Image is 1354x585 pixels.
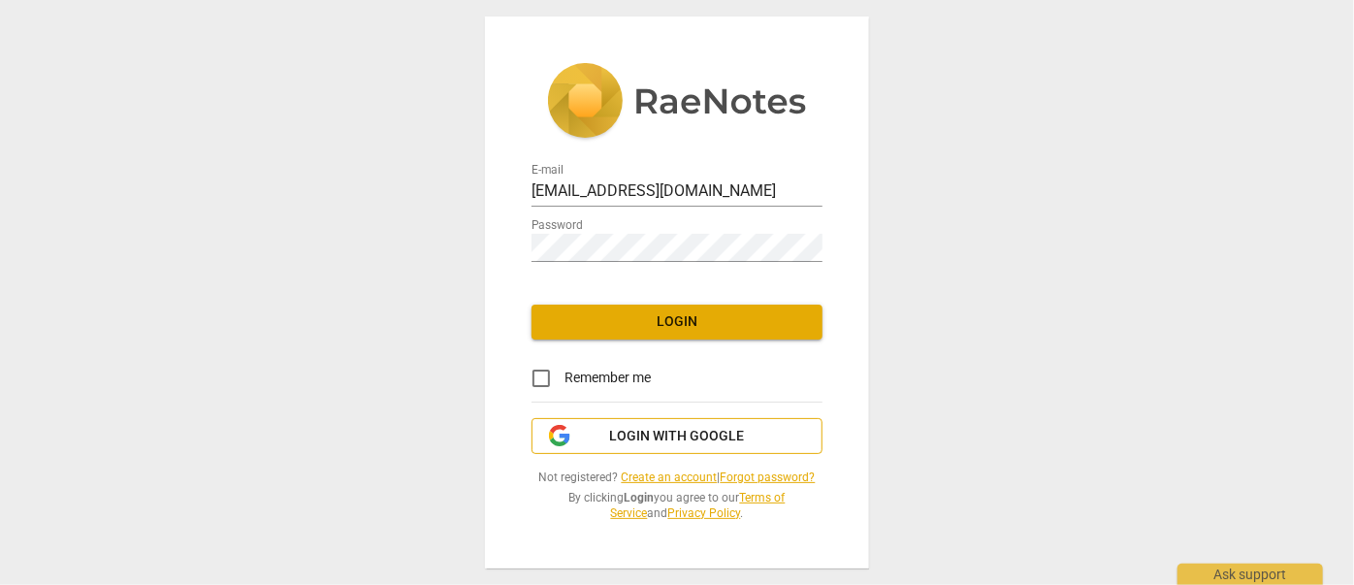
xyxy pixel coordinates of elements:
span: Remember me [564,368,651,388]
span: By clicking you agree to our and . [532,490,822,522]
span: Login with Google [610,427,745,446]
button: Login with Google [532,418,822,455]
a: Privacy Policy [668,506,741,520]
img: 5ac2273c67554f335776073100b6d88f.svg [547,63,807,143]
b: Login [625,491,655,504]
span: Not registered? | [532,470,822,486]
a: Forgot password? [721,471,816,484]
span: Login [547,312,807,332]
div: Ask support [1177,564,1323,585]
label: Password [532,219,583,231]
a: Create an account [622,471,718,484]
a: Terms of Service [611,491,786,521]
label: E-mail [532,164,564,176]
button: Login [532,305,822,340]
